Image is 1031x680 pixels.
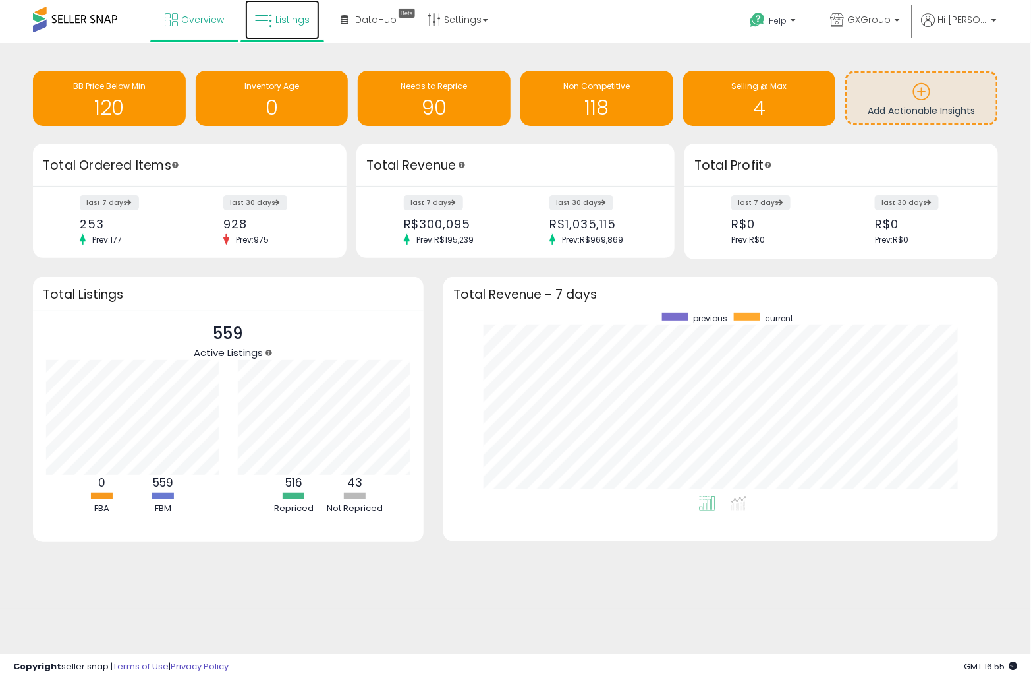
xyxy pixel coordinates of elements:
div: Tooltip anchor [169,159,181,171]
div: Repriced [264,503,323,515]
span: Active Listings [194,346,263,359]
a: Needs to Reprice 90 [358,71,511,126]
a: Hi [PERSON_NAME] [921,13,997,43]
div: 253 [80,217,180,231]
span: Needs to Reprice [401,80,468,92]
div: R$1,035,115 [549,217,652,231]
div: R$300,095 [404,217,506,231]
span: Help [769,15,787,26]
div: Tooltip anchor [762,159,774,171]
div: Tooltip anchor [456,159,468,171]
span: Prev: R$969,869 [555,234,630,245]
span: DataHub [355,13,397,26]
a: Inventory Age 0 [196,71,348,126]
h3: Total Revenue [366,156,665,175]
a: BB Price Below Min 120 [33,71,186,126]
h3: Total Profit [694,156,988,175]
i: Get Help [749,12,766,28]
div: Tooltip anchor [263,347,275,359]
span: Selling @ Max [731,80,787,92]
span: BB Price Below Min [73,80,146,92]
h3: Total Revenue - 7 days [453,290,988,299]
b: 0 [98,475,105,491]
label: last 7 days [731,195,791,210]
a: Non Competitive 118 [520,71,673,126]
div: FBA [72,503,131,515]
a: Add Actionable Insights [847,73,996,123]
div: R$0 [731,217,831,231]
label: last 7 days [80,195,139,210]
span: Prev: 975 [229,234,275,245]
h1: 120 [40,97,179,119]
span: Listings [275,13,310,26]
span: current [765,313,793,324]
span: previous [693,313,727,324]
b: 43 [347,475,362,491]
span: Add Actionable Insights [868,104,976,117]
h3: Total Ordered Items [43,156,337,175]
a: Help [739,2,809,43]
label: last 30 days [223,195,287,210]
h1: 0 [202,97,342,119]
span: Prev: R$195,239 [410,234,480,245]
div: FBM [133,503,192,515]
label: last 7 days [404,195,463,210]
span: Prev: R$0 [731,234,765,245]
label: last 30 days [875,195,939,210]
h1: 4 [690,97,829,119]
b: 559 [153,475,173,491]
b: 516 [285,475,302,491]
span: Prev: 177 [86,234,128,245]
span: GXGroup [847,13,891,26]
span: Prev: R$0 [875,234,908,245]
a: Selling @ Max 4 [683,71,836,126]
span: Overview [181,13,224,26]
span: Hi [PERSON_NAME] [938,13,988,26]
div: R$0 [875,217,975,231]
h3: Total Listings [43,290,414,299]
h1: 118 [527,97,667,119]
div: Not Repriced [325,503,385,515]
div: 928 [223,217,323,231]
span: Non Competitive [563,80,630,92]
label: last 30 days [549,195,613,210]
h1: 90 [364,97,504,119]
div: Tooltip anchor [395,7,418,20]
span: Inventory Age [244,80,299,92]
p: 559 [194,321,263,346]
